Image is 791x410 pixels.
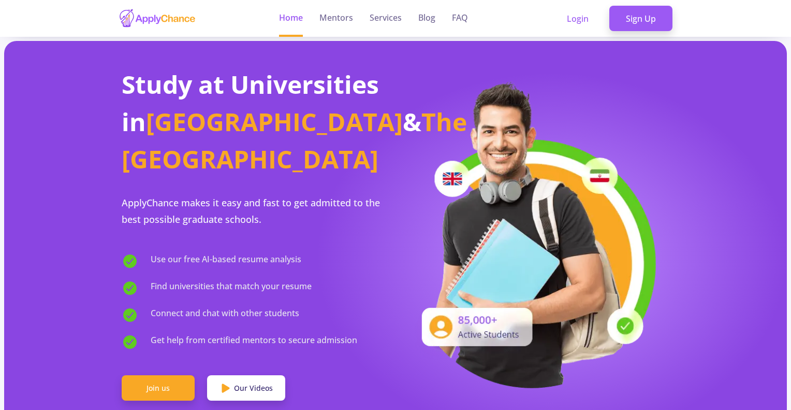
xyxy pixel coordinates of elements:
a: Sign Up [609,6,672,32]
span: Study at Universities in [122,67,379,138]
a: Our Videos [207,375,285,401]
a: Join us [122,375,195,401]
span: ApplyChance makes it easy and fast to get admitted to the best possible graduate schools. [122,196,380,225]
img: applychance logo [119,8,196,29]
span: Our Videos [234,383,273,393]
img: applicant [406,79,660,388]
span: Find universities that match your resume [151,280,312,296]
a: Login [550,6,605,32]
span: Connect and chat with other students [151,307,299,323]
span: Get help from certified mentors to secure admission [151,334,357,350]
span: Use our free AI-based resume analysis [151,253,301,270]
span: & [403,105,421,138]
span: [GEOGRAPHIC_DATA] [146,105,403,138]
